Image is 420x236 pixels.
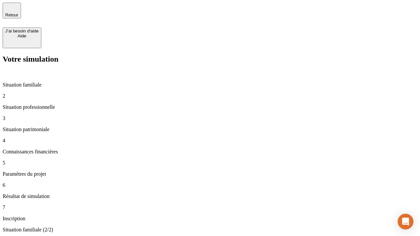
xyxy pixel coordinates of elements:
p: Résultat de simulation [3,193,417,199]
p: Situation professionnelle [3,104,417,110]
div: J’ai besoin d'aide [5,29,39,33]
p: Connaissances financières [3,149,417,155]
p: 2 [3,93,417,99]
div: Aide [5,33,39,38]
p: Situation familiale [3,82,417,88]
h2: Votre simulation [3,55,417,64]
span: Retour [5,12,18,17]
p: 7 [3,205,417,210]
p: Situation patrimoniale [3,127,417,132]
p: 5 [3,160,417,166]
p: Situation familiale (2/2) [3,227,417,233]
p: 6 [3,182,417,188]
button: J’ai besoin d'aideAide [3,28,41,48]
p: Inscription [3,216,417,222]
p: 4 [3,138,417,144]
p: Paramètres du projet [3,171,417,177]
p: 3 [3,115,417,121]
button: Retour [3,3,21,18]
div: Open Intercom Messenger [398,214,413,229]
